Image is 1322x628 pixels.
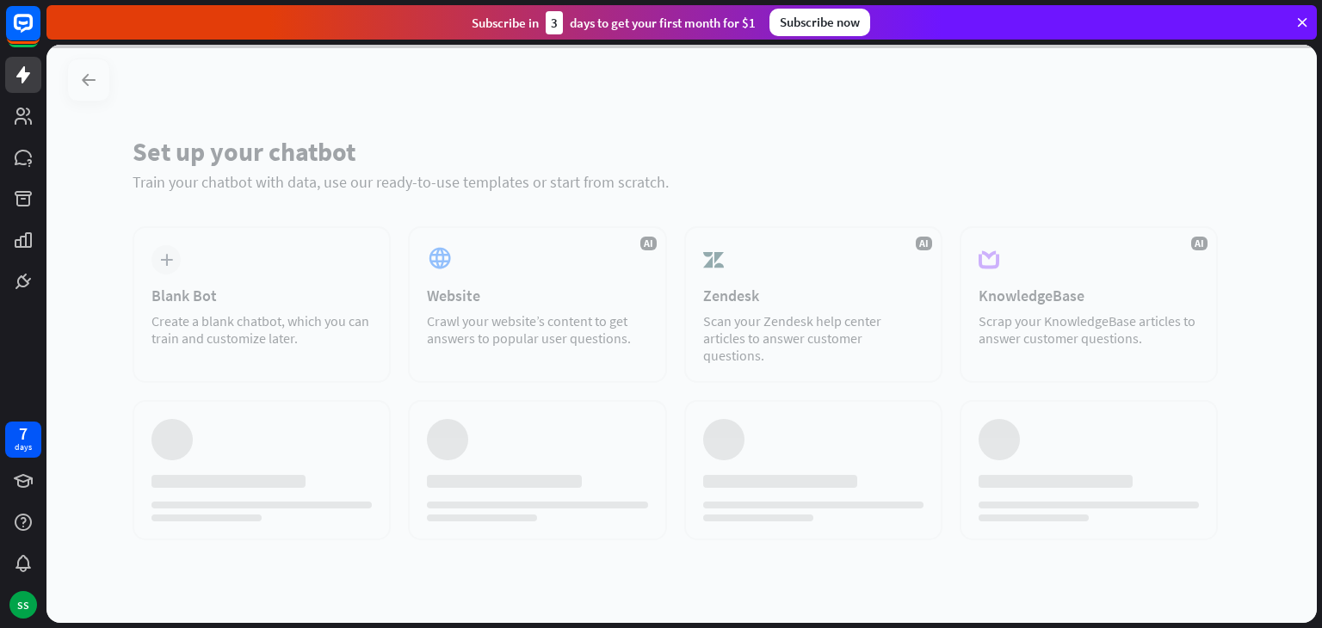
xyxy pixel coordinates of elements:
[19,426,28,441] div: 7
[472,11,756,34] div: Subscribe in days to get your first month for $1
[769,9,870,36] div: Subscribe now
[9,591,37,619] div: SS
[546,11,563,34] div: 3
[15,441,32,453] div: days
[5,422,41,458] a: 7 days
